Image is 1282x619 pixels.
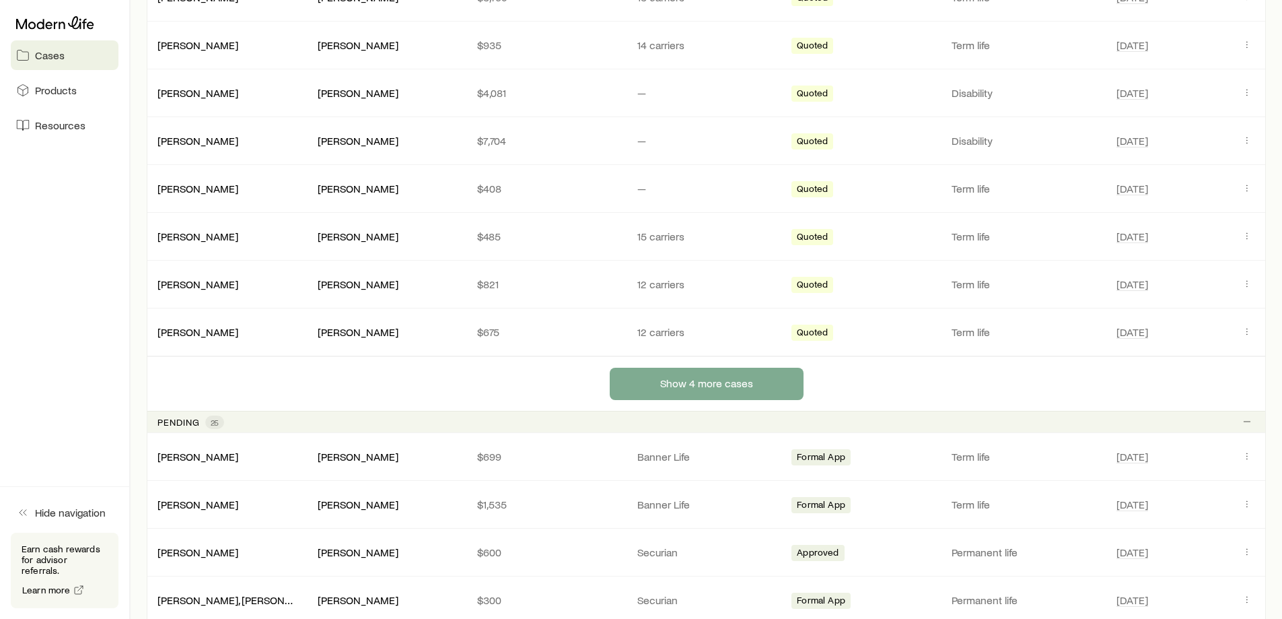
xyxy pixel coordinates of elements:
a: Resources [11,110,118,140]
span: Quoted [797,135,828,150]
p: Term life [952,230,1101,243]
div: [PERSON_NAME] [157,86,238,100]
span: [DATE] [1116,450,1148,463]
span: Hide navigation [35,506,106,519]
p: — [637,182,776,195]
div: [PERSON_NAME] [318,546,398,560]
div: [PERSON_NAME] [157,450,238,464]
p: $4,081 [477,86,616,100]
span: [DATE] [1116,230,1148,243]
p: Securian [637,593,776,607]
div: [PERSON_NAME] [157,134,238,148]
span: [DATE] [1116,86,1148,100]
p: — [637,134,776,148]
p: $1,535 [477,498,616,511]
p: 12 carriers [637,278,776,291]
div: [PERSON_NAME] [157,182,238,196]
div: [PERSON_NAME] [318,498,398,512]
p: $675 [477,325,616,339]
p: 12 carriers [637,325,776,339]
div: [PERSON_NAME] [318,593,398,608]
span: Formal App [797,595,845,609]
span: [DATE] [1116,325,1148,339]
p: Permanent life [952,546,1101,559]
span: Quoted [797,183,828,197]
span: Resources [35,119,85,132]
span: Cases [35,48,65,62]
p: Disability [952,86,1101,100]
div: [PERSON_NAME] [318,182,398,196]
a: [PERSON_NAME] [157,230,238,242]
a: [PERSON_NAME] [157,546,238,558]
button: Show 4 more cases [610,368,804,400]
span: [DATE] [1116,182,1148,195]
p: $300 [477,593,616,607]
p: $7,704 [477,134,616,148]
a: [PERSON_NAME] [157,325,238,338]
p: Banner Life [637,450,776,463]
div: [PERSON_NAME] [318,86,398,100]
span: 25 [211,417,219,428]
a: [PERSON_NAME] [157,134,238,147]
span: Formal App [797,499,845,513]
p: Permanent life [952,593,1101,607]
div: [PERSON_NAME] [318,38,398,53]
p: $821 [477,278,616,291]
span: Learn more [22,585,71,595]
div: [PERSON_NAME] [318,134,398,148]
a: Products [11,75,118,105]
a: [PERSON_NAME] [157,278,238,290]
p: 14 carriers [637,38,776,52]
div: Earn cash rewards for advisor referrals.Learn more [11,533,118,608]
div: [PERSON_NAME] [157,498,238,512]
div: [PERSON_NAME] [157,230,238,244]
span: [DATE] [1116,38,1148,52]
p: Term life [952,325,1101,339]
span: [DATE] [1116,134,1148,148]
span: [DATE] [1116,498,1148,511]
span: Products [35,84,77,97]
a: [PERSON_NAME] [157,450,238,463]
p: Term life [952,498,1101,511]
p: Disability [952,134,1101,148]
span: [DATE] [1116,546,1148,559]
p: $600 [477,546,616,559]
p: Term life [952,278,1101,291]
p: $408 [477,182,616,195]
div: [PERSON_NAME] [157,38,238,53]
span: [DATE] [1116,278,1148,291]
a: Cases [11,40,118,70]
p: Banner Life [637,498,776,511]
span: Quoted [797,279,828,293]
div: [PERSON_NAME] [157,325,238,339]
p: Term life [952,450,1101,463]
span: Quoted [797,40,828,54]
p: — [637,86,776,100]
p: Pending [157,417,200,428]
p: $699 [477,450,616,463]
span: Quoted [797,327,828,341]
p: Term life [952,182,1101,195]
p: Earn cash rewards for advisor referrals. [22,544,108,576]
p: $935 [477,38,616,52]
p: Securian [637,546,776,559]
div: [PERSON_NAME] [318,450,398,464]
div: [PERSON_NAME] [318,230,398,244]
a: [PERSON_NAME] [157,498,238,511]
span: Formal App [797,451,845,465]
a: [PERSON_NAME], [PERSON_NAME] [157,593,322,606]
span: Approved [797,547,839,561]
p: Term life [952,38,1101,52]
span: [DATE] [1116,593,1148,607]
div: [PERSON_NAME] [157,278,238,292]
div: [PERSON_NAME] [318,278,398,292]
a: [PERSON_NAME] [157,38,238,51]
div: [PERSON_NAME] [318,325,398,339]
p: $485 [477,230,616,243]
div: [PERSON_NAME] [157,546,238,560]
p: 15 carriers [637,230,776,243]
a: [PERSON_NAME] [157,182,238,195]
div: [PERSON_NAME], [PERSON_NAME] [157,593,296,608]
span: Quoted [797,231,828,245]
button: Hide navigation [11,498,118,527]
